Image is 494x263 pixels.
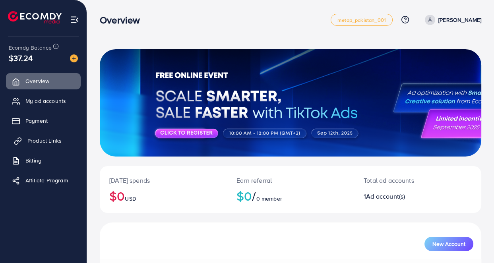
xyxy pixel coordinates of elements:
[109,188,217,203] h2: $0
[6,172,81,188] a: Affiliate Program
[9,44,52,52] span: Ecomdy Balance
[8,11,62,23] img: logo
[432,241,465,247] span: New Account
[331,14,393,26] a: metap_pakistan_001
[364,176,440,185] p: Total ad accounts
[364,193,440,200] h2: 1
[236,188,345,203] h2: $0
[109,176,217,185] p: [DATE] spends
[256,195,282,203] span: 0 member
[252,187,256,205] span: /
[25,176,68,184] span: Affiliate Program
[460,227,488,257] iframe: Chat
[438,15,481,25] p: [PERSON_NAME]
[9,52,33,64] span: $37.24
[125,195,136,203] span: USD
[337,17,386,23] span: metap_pakistan_001
[70,15,79,24] img: menu
[70,54,78,62] img: image
[6,113,81,129] a: Payment
[25,157,41,164] span: Billing
[27,137,62,145] span: Product Links
[366,192,405,201] span: Ad account(s)
[6,93,81,109] a: My ad accounts
[25,97,66,105] span: My ad accounts
[25,77,49,85] span: Overview
[6,133,81,149] a: Product Links
[6,73,81,89] a: Overview
[422,15,481,25] a: [PERSON_NAME]
[424,237,473,251] button: New Account
[6,153,81,168] a: Billing
[236,176,345,185] p: Earn referral
[25,117,48,125] span: Payment
[100,14,146,26] h3: Overview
